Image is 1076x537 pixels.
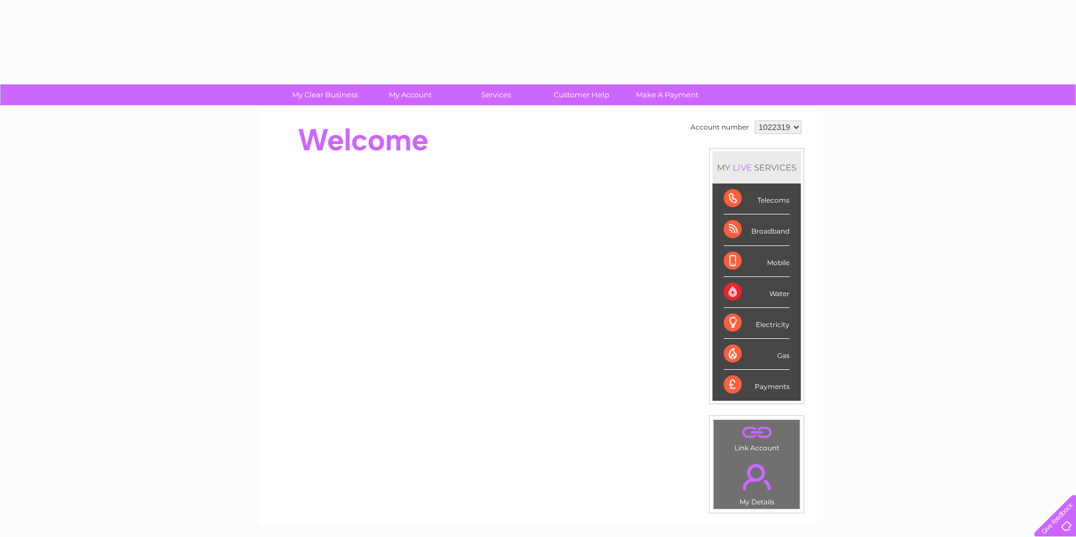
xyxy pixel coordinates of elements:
div: Gas [724,339,790,370]
a: . [716,423,797,442]
td: Link Account [713,419,800,455]
div: MY SERVICES [712,151,801,184]
div: Water [724,277,790,308]
div: Broadband [724,214,790,245]
div: LIVE [730,162,754,173]
a: My Account [364,84,457,105]
a: Make A Payment [621,84,714,105]
div: Telecoms [724,184,790,214]
td: Account number [688,118,752,137]
div: Electricity [724,308,790,339]
div: Payments [724,370,790,400]
a: Customer Help [535,84,628,105]
div: Mobile [724,246,790,277]
a: . [716,457,797,496]
a: Services [450,84,543,105]
td: My Details [713,454,800,509]
a: My Clear Business [279,84,371,105]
